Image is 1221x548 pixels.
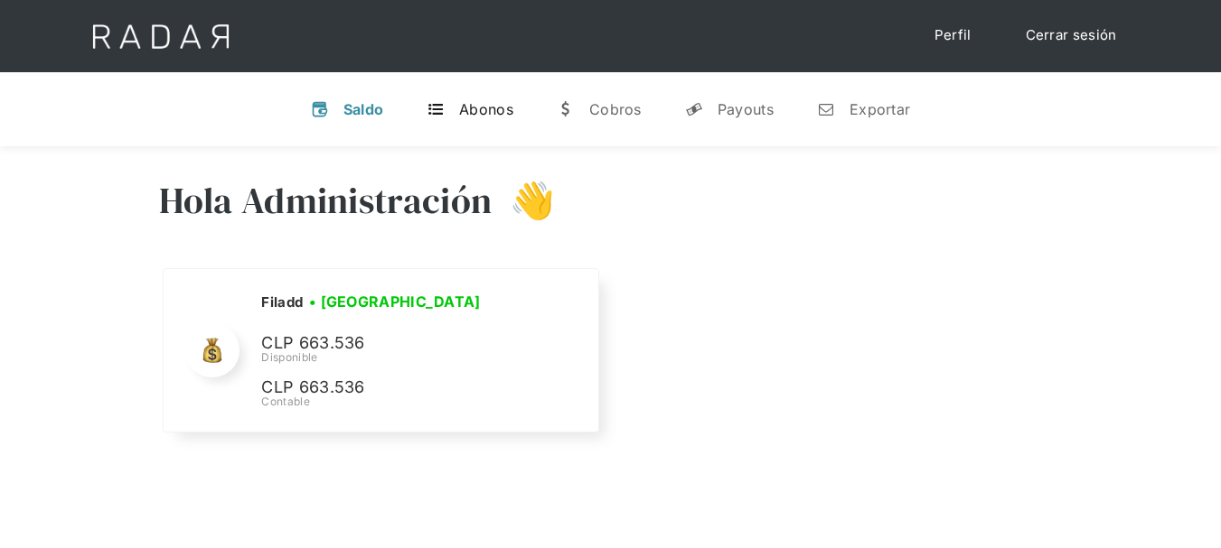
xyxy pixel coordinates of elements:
div: Saldo [343,100,384,118]
h3: Hola Administración [159,178,493,223]
a: Cerrar sesión [1008,18,1135,53]
a: Perfil [916,18,990,53]
div: Exportar [850,100,910,118]
h3: • [GEOGRAPHIC_DATA] [309,291,481,312]
div: Contable [261,394,532,410]
h3: 👋 [492,178,555,223]
div: Abonos [459,100,513,118]
p: CLP 663.536 [261,375,532,401]
div: y [685,100,703,118]
div: Cobros [589,100,642,118]
h2: Filadd [261,293,303,311]
div: Disponible [261,349,532,366]
div: t [427,100,445,118]
div: w [557,100,575,118]
p: CLP 663.536 [261,330,532,357]
div: n [817,100,835,118]
div: v [311,100,329,118]
div: Payouts [718,100,774,118]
